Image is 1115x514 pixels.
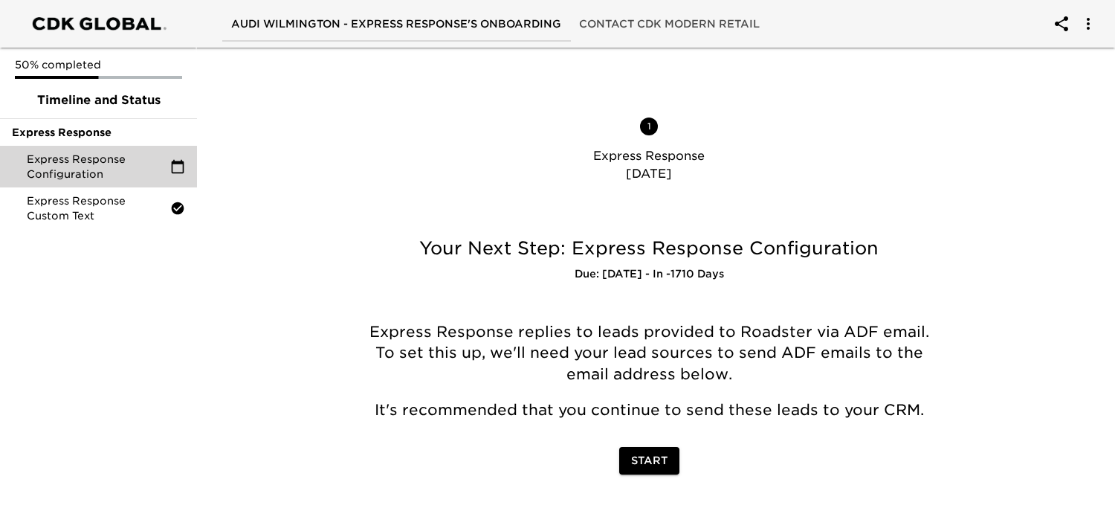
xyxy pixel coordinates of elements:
[647,121,651,132] text: 1
[27,193,170,223] span: Express Response Custom Text
[12,91,185,109] span: Timeline and Status
[369,323,934,383] span: Express Response replies to leads provided to Roadster via ADF email. To set this up, we'll need ...
[619,447,679,475] button: Start
[375,401,924,419] span: It's recommended that you continue to send these leads to your CRM.
[15,57,182,72] p: 50% completed
[579,15,760,33] span: Contact CDK Modern Retail
[12,125,185,140] span: Express Response
[380,147,919,165] p: Express Response
[27,152,170,181] span: Express Response Configuration
[356,237,943,260] h5: Your Next Step: Express Response Configuration
[356,266,943,283] h6: Due: [DATE] - In -1710 Days
[380,165,919,183] p: [DATE]
[231,15,561,33] span: Audi Wilmington - Express Response's Onboarding
[631,452,668,470] span: Start
[1070,6,1106,42] button: account of current user
[1044,6,1079,42] button: account of current user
